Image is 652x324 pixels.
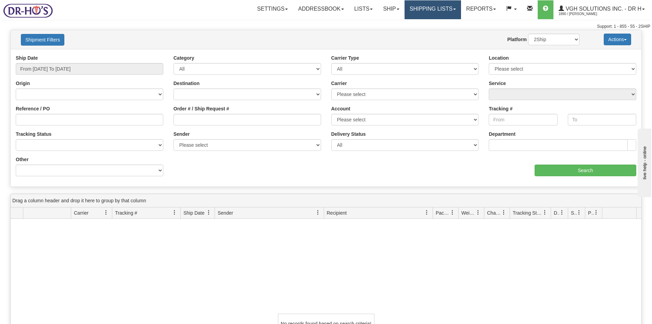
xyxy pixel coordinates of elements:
label: Carrier Type [331,55,359,61]
label: Other [16,156,28,163]
th: Press ctrl + space to group [510,207,551,219]
label: Destination [174,80,200,87]
a: Ship Date filter column settings [203,207,215,218]
th: Press ctrl + space to group [551,207,568,219]
th: Press ctrl + space to group [484,207,510,219]
a: Reports [461,0,501,19]
input: Search [535,165,636,176]
th: Press ctrl + space to group [602,207,636,219]
label: Service [489,80,506,87]
a: Shipping lists [405,0,461,19]
a: Addressbook [293,0,349,19]
a: Packages filter column settings [447,207,458,218]
div: grid grouping header [11,194,641,207]
label: Sender [174,131,190,137]
span: Charge [487,209,501,216]
input: To [568,114,636,125]
span: Weight [461,209,476,216]
th: Press ctrl + space to group [71,207,112,219]
span: Tracking # [115,209,137,216]
a: Carrier filter column settings [100,207,112,218]
label: Order # / Ship Request # [174,105,229,112]
button: Shipment Filters [21,34,64,46]
span: Pickup Status [588,209,594,216]
th: Press ctrl + space to group [180,207,215,219]
div: Support: 1 - 855 - 55 - 2SHIP [2,24,650,29]
iframe: chat widget [636,127,651,197]
a: Lists [349,0,378,19]
input: From [489,114,557,125]
a: Charge filter column settings [498,207,510,218]
th: Press ctrl + space to group [585,207,602,219]
img: logo1890.jpg [2,2,54,19]
span: Ship Date [183,209,204,216]
th: Press ctrl + space to group [23,207,71,219]
a: VGH Solutions Inc. - Dr H 1890 / [PERSON_NAME] [553,0,650,19]
label: Tracking Status [16,131,51,137]
span: Packages [436,209,450,216]
span: VGH Solutions Inc. - Dr H [564,6,641,12]
label: Category [174,55,194,61]
label: Carrier [331,80,347,87]
label: Tracking # [489,105,512,112]
label: Ship Date [16,55,38,61]
a: Shipment Issues filter column settings [573,207,585,218]
a: Pickup Status filter column settings [590,207,602,218]
span: Shipment Issues [571,209,577,216]
label: Delivery Status [331,131,366,137]
label: Department [489,131,515,137]
button: Actions [604,34,631,45]
label: Origin [16,80,30,87]
th: Press ctrl + space to group [568,207,585,219]
label: Reference / PO [16,105,50,112]
a: Settings [252,0,293,19]
a: Ship [378,0,404,19]
span: 1890 / [PERSON_NAME] [559,11,610,17]
a: Tracking # filter column settings [169,207,180,218]
a: Tracking Status filter column settings [539,207,551,218]
label: Account [331,105,350,112]
label: Platform [507,36,527,43]
th: Press ctrl + space to group [324,207,433,219]
a: Recipient filter column settings [421,207,433,218]
div: live help - online [5,6,63,11]
span: Delivery Status [554,209,560,216]
a: Sender filter column settings [312,207,324,218]
span: Recipient [327,209,347,216]
span: Tracking Status [513,209,542,216]
span: Carrier [74,209,89,216]
th: Press ctrl + space to group [215,207,324,219]
a: Weight filter column settings [472,207,484,218]
th: Press ctrl + space to group [112,207,180,219]
span: Sender [218,209,233,216]
th: Press ctrl + space to group [458,207,484,219]
label: Location [489,55,509,61]
a: Delivery Status filter column settings [556,207,568,218]
th: Press ctrl + space to group [433,207,458,219]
